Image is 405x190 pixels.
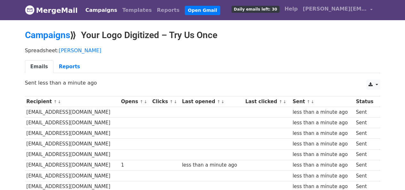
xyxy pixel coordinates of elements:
a: Open Gmail [185,6,220,15]
a: Emails [25,60,53,73]
a: ↓ [311,99,314,104]
td: [EMAIL_ADDRESS][DOMAIN_NAME] [25,170,120,181]
td: [EMAIL_ADDRESS][DOMAIN_NAME] [25,118,120,128]
a: ↑ [279,99,282,104]
a: Help [282,3,300,15]
div: less than a minute ago [293,109,353,116]
div: 1 [121,161,149,169]
td: [EMAIL_ADDRESS][DOMAIN_NAME] [25,149,120,160]
a: Daily emails left: 30 [229,3,282,15]
a: ↑ [140,99,143,104]
td: Sent [354,139,377,149]
td: Sent [354,149,377,160]
a: ↑ [170,99,173,104]
div: less than a minute ago [182,161,242,169]
a: [PERSON_NAME] [59,47,101,54]
a: ↓ [283,99,287,104]
th: Clicks [151,96,181,107]
th: Last opened [181,96,244,107]
th: Status [354,96,377,107]
a: [PERSON_NAME][EMAIL_ADDRESS][DOMAIN_NAME] [300,3,375,18]
a: Reports [154,4,182,17]
a: Reports [53,60,85,73]
td: Sent [354,160,377,170]
span: [PERSON_NAME][EMAIL_ADDRESS][DOMAIN_NAME] [303,5,367,13]
td: Sent [354,107,377,118]
div: less than a minute ago [293,140,353,148]
h2: ⟫ Your Logo Digitized – Try Us Once [25,30,380,41]
a: ↓ [174,99,177,104]
td: [EMAIL_ADDRESS][DOMAIN_NAME] [25,160,120,170]
p: Spreadsheet: [25,47,380,54]
a: ↓ [58,99,61,104]
span: Daily emails left: 30 [231,6,279,13]
a: ↑ [217,99,220,104]
div: less than a minute ago [293,130,353,137]
td: [EMAIL_ADDRESS][DOMAIN_NAME] [25,107,120,118]
th: Opens [119,96,150,107]
td: Sent [354,118,377,128]
td: [EMAIL_ADDRESS][DOMAIN_NAME] [25,128,120,139]
a: MergeMail [25,4,78,17]
div: less than a minute ago [293,161,353,169]
a: ↓ [144,99,147,104]
div: less than a minute ago [293,172,353,180]
td: [EMAIL_ADDRESS][DOMAIN_NAME] [25,139,120,149]
th: Sent [291,96,354,107]
td: Sent [354,128,377,139]
img: MergeMail logo [25,5,35,15]
a: Campaigns [25,30,70,40]
a: ↑ [307,99,310,104]
a: ↓ [221,99,224,104]
div: less than a minute ago [293,151,353,158]
a: Templates [120,4,154,17]
th: Recipient [25,96,120,107]
td: Sent [354,170,377,181]
a: Campaigns [83,4,120,17]
p: Sent less than a minute ago [25,79,380,86]
th: Last clicked [244,96,291,107]
a: ↑ [53,99,57,104]
div: less than a minute ago [293,119,353,127]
